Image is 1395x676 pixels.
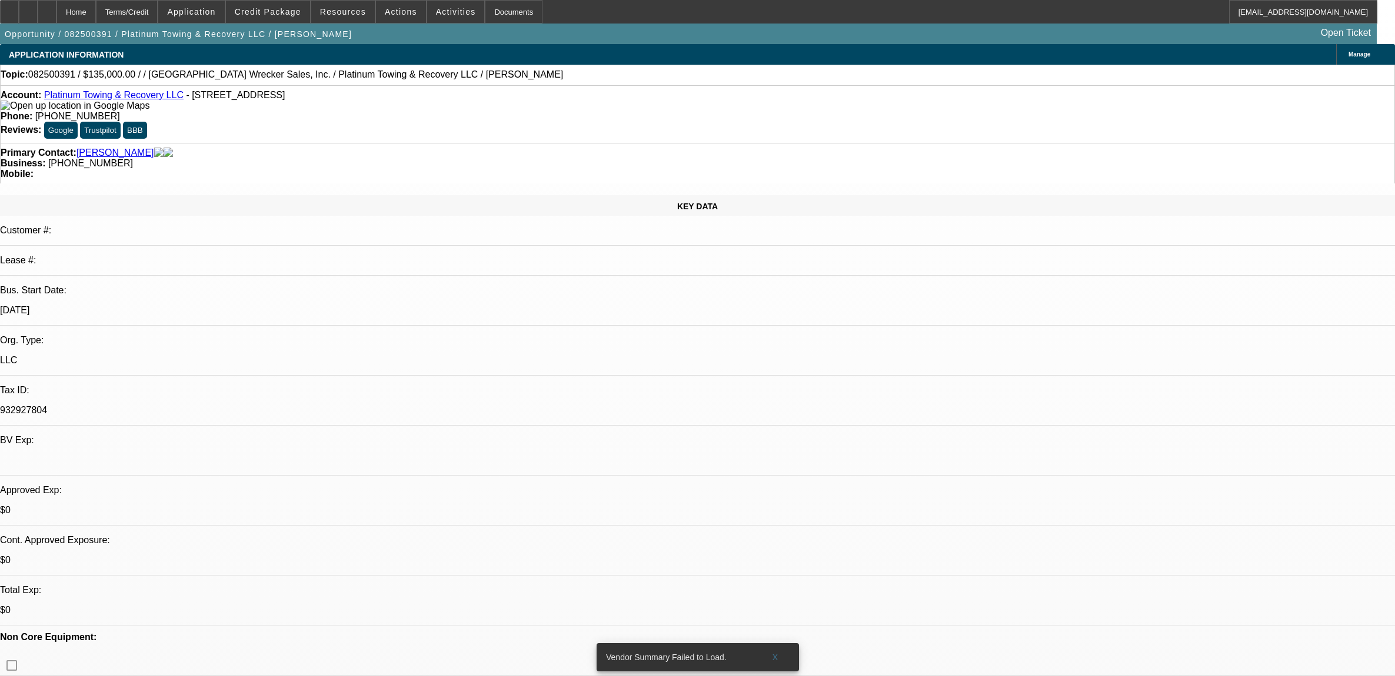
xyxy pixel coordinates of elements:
span: Activities [436,7,476,16]
strong: Account: [1,90,41,100]
button: Trustpilot [80,122,120,139]
strong: Business: [1,158,45,168]
span: Credit Package [235,7,301,16]
img: Open up location in Google Maps [1,101,149,111]
button: Activities [427,1,485,23]
span: Manage [1349,51,1370,58]
span: - [STREET_ADDRESS] [186,90,285,100]
a: [PERSON_NAME] [76,148,154,158]
span: [PHONE_NUMBER] [35,111,120,121]
button: X [757,647,794,668]
a: Platinum Towing & Recovery LLC [44,90,184,100]
span: KEY DATA [677,202,718,211]
a: Open Ticket [1316,23,1376,43]
button: Application [158,1,224,23]
span: Application [167,7,215,16]
div: Vendor Summary Failed to Load. [597,643,757,671]
strong: Mobile: [1,169,34,179]
span: 082500391 / $135,000.00 / / [GEOGRAPHIC_DATA] Wrecker Sales, Inc. / Platinum Towing & Recovery LL... [28,69,563,80]
strong: Phone: [1,111,32,121]
strong: Topic: [1,69,28,80]
a: View Google Maps [1,101,149,111]
strong: Reviews: [1,125,41,135]
span: Actions [385,7,417,16]
strong: Primary Contact: [1,148,76,158]
button: Credit Package [226,1,310,23]
span: [PHONE_NUMBER] [48,158,133,168]
span: X [772,652,778,662]
img: linkedin-icon.png [164,148,173,158]
button: Google [44,122,78,139]
span: Resources [320,7,366,16]
img: facebook-icon.png [154,148,164,158]
button: Actions [376,1,426,23]
button: Resources [311,1,375,23]
span: Opportunity / 082500391 / Platinum Towing & Recovery LLC / [PERSON_NAME] [5,29,352,39]
button: BBB [123,122,147,139]
span: APPLICATION INFORMATION [9,50,124,59]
